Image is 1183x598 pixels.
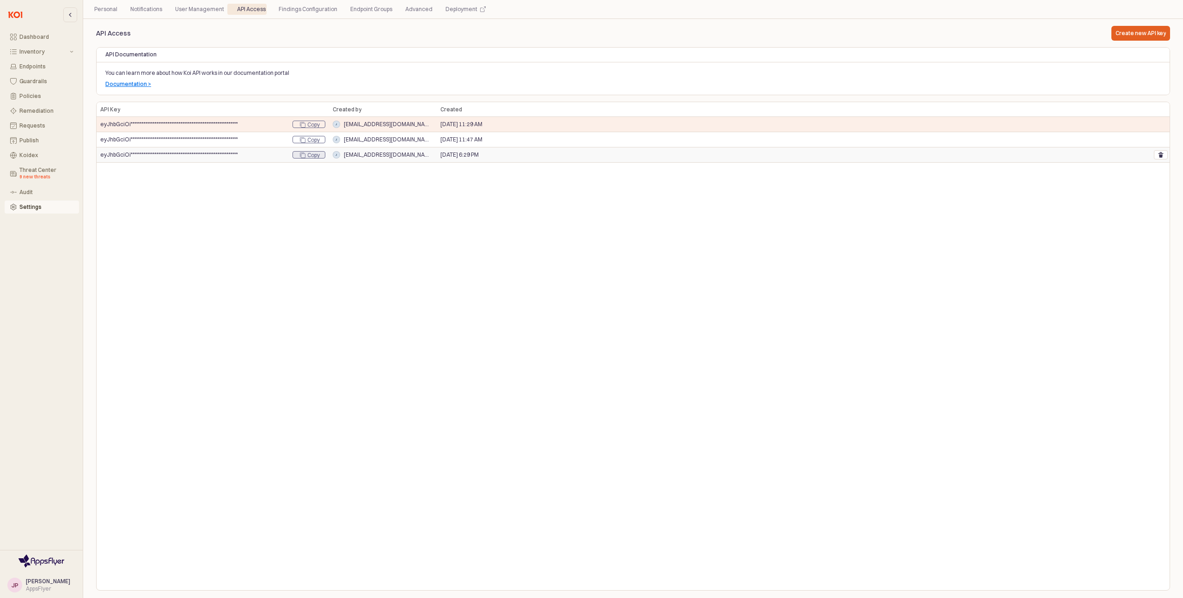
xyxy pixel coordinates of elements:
[19,108,73,114] div: Remediation
[445,4,477,15] div: Deployment
[440,4,491,15] div: Deployment
[1116,30,1166,37] p: Create new API key
[7,578,22,592] button: JP
[5,45,79,58] button: Inventory
[5,149,79,162] button: Koidex
[350,4,392,15] div: Endpoint Groups
[333,136,340,143] span: j
[5,134,79,147] button: Publish
[307,136,320,144] div: Copy
[19,137,73,144] div: Publish
[125,4,168,15] div: Notifications
[19,122,73,129] div: Requests
[94,4,117,15] div: Personal
[19,152,73,159] div: Koidex
[19,49,68,55] div: Inventory
[105,69,1072,77] p: You can learn more about how Koi API works in our documentation portal
[293,136,325,143] div: Copy
[26,585,70,592] div: AppsFlyer
[333,152,340,158] span: j
[273,4,343,15] div: Findings Configuration
[1154,150,1168,159] button: Remove
[19,167,73,181] div: Threat Center
[440,106,462,113] span: Created
[279,4,337,15] div: Findings Configuration
[293,121,325,128] div: Copy
[237,4,266,15] div: API Access
[19,34,73,40] div: Dashboard
[105,50,1161,59] p: API Documentation
[89,4,123,15] div: Personal
[26,578,70,585] span: [PERSON_NAME]
[175,4,224,15] div: User Management
[293,151,325,159] div: Copy
[1111,26,1170,41] button: Create new API key
[19,204,73,210] div: Settings
[19,173,73,181] div: 9 new threats
[232,4,271,15] div: API Access
[440,121,482,128] span: [DATE] 11:29 AM
[344,121,433,128] span: [EMAIL_ADDRESS][DOMAIN_NAME]
[170,4,230,15] div: User Management
[5,119,79,132] button: Requests
[5,164,79,184] button: Threat Center
[100,106,120,113] span: API Key
[5,104,79,117] button: Remediation
[19,63,73,70] div: Endpoints
[5,75,79,88] button: Guardrails
[5,201,79,214] button: Settings
[5,186,79,199] button: Audit
[19,93,73,99] div: Policies
[440,136,482,143] span: [DATE] 11:47 AM
[12,580,18,590] div: JP
[19,78,73,85] div: Guardrails
[344,151,433,159] span: [EMAIL_ADDRESS][DOMAIN_NAME]
[307,121,320,128] div: Copy
[19,189,73,195] div: Audit
[333,106,361,113] span: Created by
[400,4,438,15] div: Advanced
[440,151,479,159] span: [DATE] 6:29 PM
[130,4,162,15] div: Notifications
[96,29,211,38] p: API Access
[105,80,151,88] button: Documentation >
[5,60,79,73] button: Endpoints
[5,31,79,43] button: Dashboard
[345,4,398,15] div: Endpoint Groups
[307,152,320,159] div: Copy
[344,136,433,143] span: [EMAIL_ADDRESS][DOMAIN_NAME]
[405,4,433,15] div: Advanced
[5,90,79,103] button: Policies
[333,121,340,128] span: j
